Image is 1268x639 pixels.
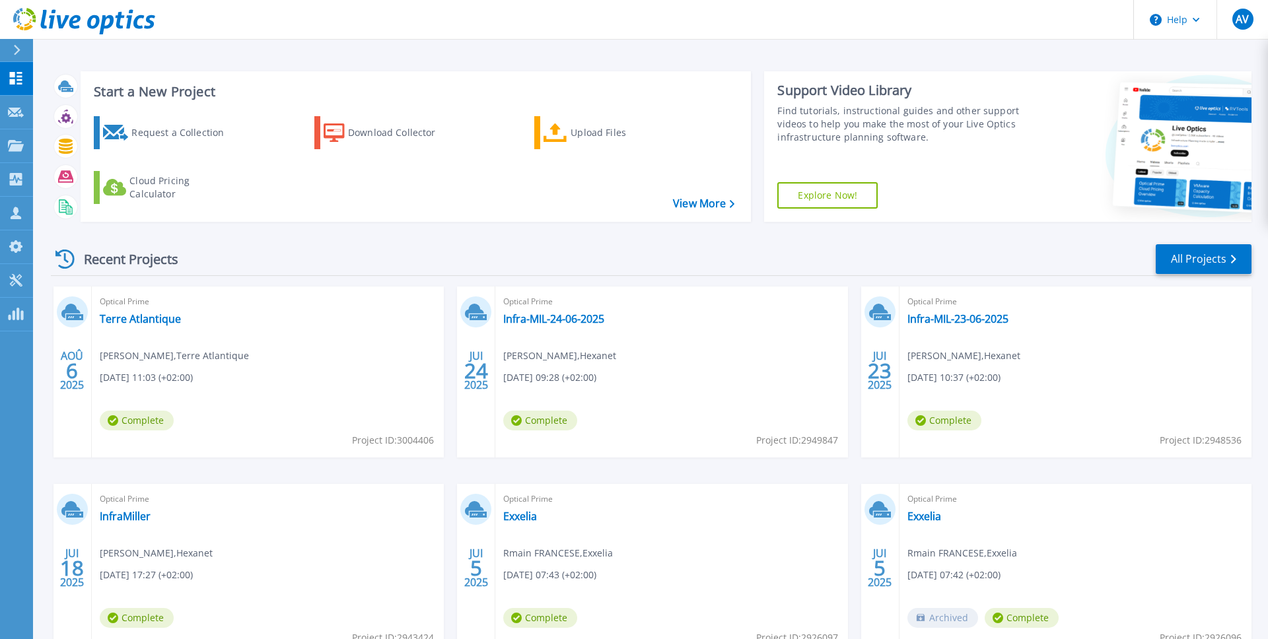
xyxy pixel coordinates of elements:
a: Download Collector [314,116,462,149]
span: Complete [907,411,981,430]
span: [DATE] 11:03 (+02:00) [100,370,193,385]
div: Find tutorials, instructional guides and other support videos to help you make the most of your L... [777,104,1026,144]
a: Exxelia [503,510,537,523]
span: [PERSON_NAME] , Hexanet [907,349,1020,363]
span: Project ID: 2948536 [1160,433,1242,448]
a: All Projects [1156,244,1251,274]
span: [PERSON_NAME] , Terre Atlantique [100,349,249,363]
div: Cloud Pricing Calculator [129,174,235,201]
a: Infra-MIL-23-06-2025 [907,312,1008,325]
div: Recent Projects [51,243,196,275]
span: Optical Prime [100,294,436,309]
span: Optical Prime [503,492,839,506]
span: 23 [868,365,892,376]
span: Optical Prime [503,294,839,309]
span: [DATE] 17:27 (+02:00) [100,568,193,582]
span: Complete [503,608,577,628]
span: [DATE] 07:42 (+02:00) [907,568,1001,582]
span: 5 [470,562,482,574]
div: Request a Collection [131,119,237,146]
span: [DATE] 07:43 (+02:00) [503,568,596,582]
a: Cloud Pricing Calculator [94,171,241,204]
div: JUI 2025 [59,544,85,592]
div: JUI 2025 [867,347,892,395]
span: Optical Prime [100,492,436,506]
span: [PERSON_NAME] , Hexanet [100,546,213,560]
span: Project ID: 2949847 [756,433,838,448]
a: InfraMiller [100,510,151,523]
span: Complete [503,411,577,430]
span: 24 [464,365,488,376]
span: Rmain FRANCESE , Exxelia [503,546,613,560]
span: 18 [60,562,84,574]
span: 6 [66,365,78,376]
div: JUI 2025 [464,544,489,592]
a: Request a Collection [94,116,241,149]
span: Complete [100,411,174,430]
span: 5 [874,562,886,574]
span: [DATE] 10:37 (+02:00) [907,370,1001,385]
a: Terre Atlantique [100,312,181,325]
span: [PERSON_NAME] , Hexanet [503,349,616,363]
span: Optical Prime [907,294,1244,309]
a: Exxelia [907,510,941,523]
a: Explore Now! [777,182,878,209]
div: Upload Files [571,119,676,146]
a: Upload Files [534,116,682,149]
span: Archived [907,608,978,628]
span: Project ID: 3004406 [352,433,434,448]
h3: Start a New Project [94,84,734,99]
span: [DATE] 09:28 (+02:00) [503,370,596,385]
div: JUI 2025 [464,347,489,395]
span: AV [1236,14,1249,24]
a: Infra-MIL-24-06-2025 [503,312,604,325]
span: Rmain FRANCESE , Exxelia [907,546,1017,560]
div: Support Video Library [777,82,1026,99]
span: Complete [985,608,1059,628]
a: View More [673,197,734,210]
span: Optical Prime [907,492,1244,506]
div: AOÛ 2025 [59,347,85,395]
div: JUI 2025 [867,544,892,592]
span: Complete [100,608,174,628]
div: Download Collector [348,119,454,146]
